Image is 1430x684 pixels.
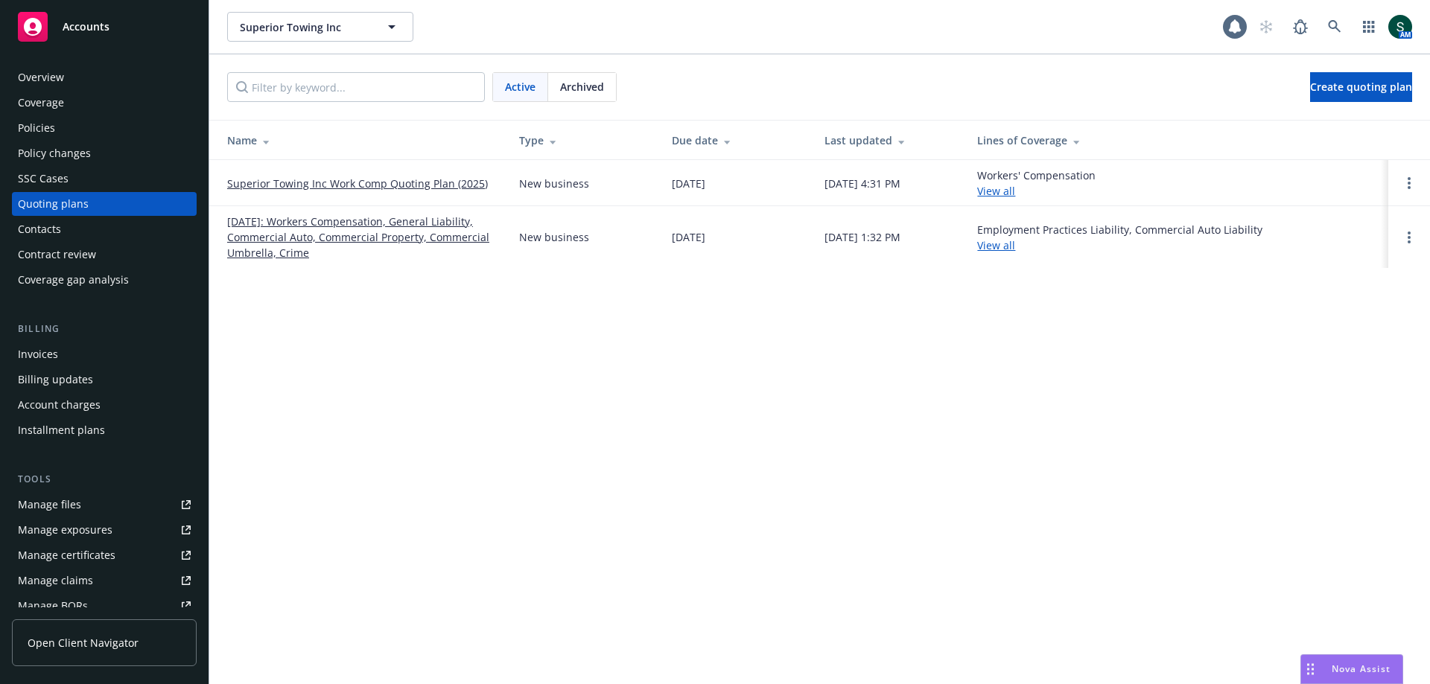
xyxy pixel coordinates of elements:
[18,543,115,567] div: Manage certificates
[1400,174,1418,192] a: Open options
[12,322,197,336] div: Billing
[12,418,197,442] a: Installment plans
[12,493,197,517] a: Manage files
[18,65,64,89] div: Overview
[240,19,369,35] span: Superior Towing Inc
[1320,12,1350,42] a: Search
[18,518,112,542] div: Manage exposures
[18,243,96,266] div: Contract review
[12,569,197,592] a: Manage claims
[1310,72,1412,102] a: Create quoting plan
[1301,655,1320,683] div: Drag to move
[824,176,900,191] div: [DATE] 4:31 PM
[12,141,197,165] a: Policy changes
[12,368,197,391] a: Billing updates
[28,635,139,651] span: Open Client Navigator
[12,472,197,487] div: Tools
[18,393,101,417] div: Account charges
[18,116,55,140] div: Policies
[1400,228,1418,246] a: Open options
[672,132,801,148] div: Due date
[519,176,589,191] div: New business
[977,184,1015,198] a: View all
[227,12,413,42] button: Superior Towing Inc
[18,141,91,165] div: Policy changes
[18,192,89,216] div: Quoting plans
[12,342,197,366] a: Invoices
[12,518,197,542] a: Manage exposures
[18,569,93,592] div: Manage claims
[519,132,648,148] div: Type
[12,217,197,241] a: Contacts
[12,116,197,140] a: Policies
[18,368,93,391] div: Billing updates
[1388,15,1412,39] img: photo
[18,493,81,517] div: Manage files
[1251,12,1281,42] a: Start snowing
[1300,654,1403,684] button: Nova Assist
[519,229,589,245] div: New business
[227,132,495,148] div: Name
[824,229,900,245] div: [DATE] 1:32 PM
[18,594,88,618] div: Manage BORs
[560,79,604,95] span: Archived
[18,342,58,366] div: Invoices
[12,268,197,292] a: Coverage gap analysis
[1354,12,1384,42] a: Switch app
[12,543,197,567] a: Manage certificates
[12,6,197,48] a: Accounts
[227,72,485,102] input: Filter by keyword...
[12,65,197,89] a: Overview
[12,594,197,618] a: Manage BORs
[977,238,1015,252] a: View all
[18,167,69,191] div: SSC Cases
[12,91,197,115] a: Coverage
[1286,12,1315,42] a: Report a Bug
[977,222,1262,253] div: Employment Practices Liability, Commercial Auto Liability
[505,79,536,95] span: Active
[977,132,1376,148] div: Lines of Coverage
[227,214,495,261] a: [DATE]: Workers Compensation, General Liability, Commercial Auto, Commercial Property, Commercial...
[18,91,64,115] div: Coverage
[227,176,488,191] a: Superior Towing Inc Work Comp Quoting Plan (2025)
[12,167,197,191] a: SSC Cases
[672,229,705,245] div: [DATE]
[1332,662,1391,675] span: Nova Assist
[12,393,197,417] a: Account charges
[18,418,105,442] div: Installment plans
[18,268,129,292] div: Coverage gap analysis
[12,243,197,266] a: Contract review
[672,176,705,191] div: [DATE]
[1310,80,1412,94] span: Create quoting plan
[63,21,109,33] span: Accounts
[18,217,61,241] div: Contacts
[824,132,953,148] div: Last updated
[12,192,197,216] a: Quoting plans
[977,167,1096,199] div: Workers' Compensation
